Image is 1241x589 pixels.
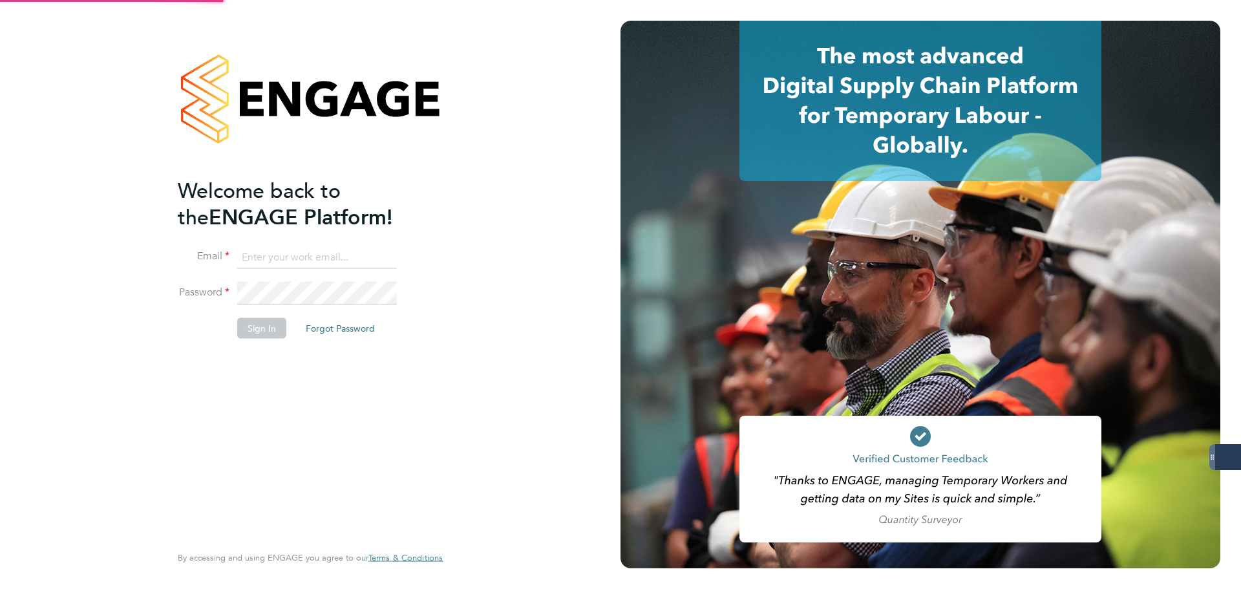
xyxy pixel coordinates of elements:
label: Email [178,250,229,263]
span: Terms & Conditions [368,552,443,563]
button: Forgot Password [295,318,385,339]
button: Sign In [237,318,286,339]
span: Welcome back to the [178,178,341,230]
a: Terms & Conditions [368,553,443,563]
h2: ENGAGE Platform! [178,177,430,230]
label: Password [178,286,229,299]
input: Enter your work email... [237,246,397,269]
span: By accessing and using ENGAGE you agree to our [178,552,443,563]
